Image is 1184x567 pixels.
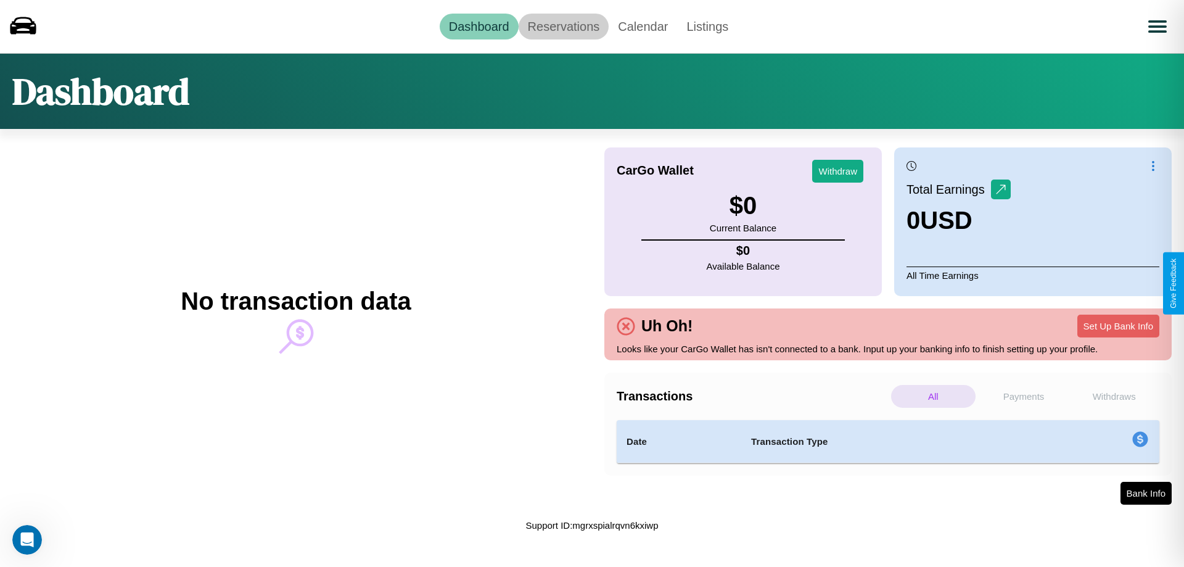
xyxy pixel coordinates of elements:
a: Dashboard [440,14,519,39]
h1: Dashboard [12,66,189,117]
button: Open menu [1140,9,1175,44]
h3: 0 USD [906,207,1011,234]
a: Calendar [609,14,677,39]
p: Total Earnings [906,178,991,201]
h2: No transaction data [181,288,411,315]
h3: $ 0 [710,192,776,220]
h4: Transaction Type [751,434,1031,449]
p: Looks like your CarGo Wallet has isn't connected to a bank. Input up your banking info to finish ... [617,341,1159,357]
p: Current Balance [710,220,776,236]
button: Withdraw [812,160,863,183]
iframe: Intercom live chat [12,525,42,555]
div: Give Feedback [1169,259,1178,308]
h4: Date [627,434,731,449]
h4: CarGo Wallet [617,163,694,178]
button: Set Up Bank Info [1077,315,1159,337]
a: Listings [677,14,738,39]
p: Withdraws [1072,385,1156,408]
h4: $ 0 [707,244,780,258]
p: Support ID: mgrxspialrqvn6kxiwp [525,517,658,534]
button: Bank Info [1120,482,1172,505]
p: Available Balance [707,258,780,275]
p: All Time Earnings [906,267,1159,284]
h4: Transactions [617,389,888,404]
p: Payments [982,385,1066,408]
a: Reservations [519,14,609,39]
h4: Uh Oh! [635,317,699,335]
table: simple table [617,420,1159,463]
p: All [891,385,976,408]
